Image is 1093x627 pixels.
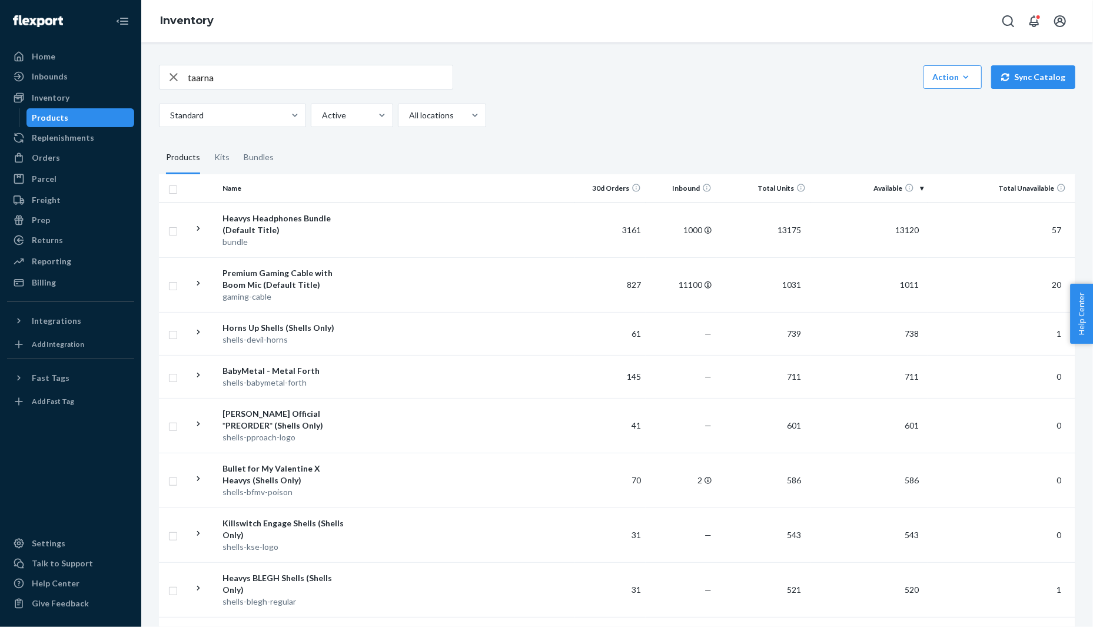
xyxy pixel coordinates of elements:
[7,148,134,167] a: Orders
[32,132,94,144] div: Replenishments
[900,371,923,381] span: 711
[32,112,69,124] div: Products
[7,170,134,188] a: Parcel
[169,110,170,121] input: Standard
[705,585,712,595] span: —
[1052,475,1066,485] span: 0
[222,463,345,486] div: Bullet for My Valentine X Heavys (Shells Only)
[782,475,806,485] span: 586
[575,257,646,312] td: 827
[32,234,63,246] div: Returns
[7,191,134,210] a: Freight
[810,174,928,203] th: Available
[782,420,806,430] span: 601
[32,152,60,164] div: Orders
[1052,329,1066,339] span: 1
[32,598,89,609] div: Give Feedback
[222,408,345,432] div: [PERSON_NAME] Official *PREORDER* (Shells Only)
[1052,585,1066,595] span: 1
[996,9,1020,33] button: Open Search Box
[32,578,79,589] div: Help Center
[928,174,1075,203] th: Total Unavailable
[900,475,923,485] span: 586
[900,420,923,430] span: 601
[575,203,646,257] td: 3161
[222,267,345,291] div: Premium Gaming Cable with Boom Mic (Default Title)
[166,141,200,174] div: Products
[32,538,65,549] div: Settings
[575,562,646,617] td: 31
[222,334,345,346] div: shells-devil-horns
[7,252,134,271] a: Reporting
[32,256,71,267] div: Reporting
[222,432,345,443] div: shells-pproach-logo
[773,225,806,235] span: 13175
[222,213,345,236] div: Heavys Headphones Bundle (Default Title)
[705,371,712,381] span: —
[214,141,230,174] div: Kits
[7,273,134,292] a: Billing
[7,392,134,411] a: Add Fast Tag
[646,203,716,257] td: 1000
[705,329,712,339] span: —
[32,372,69,384] div: Fast Tags
[891,225,923,235] span: 13120
[222,596,345,608] div: shells-blegh-regular
[321,110,322,121] input: Active
[32,194,61,206] div: Freight
[646,257,716,312] td: 11100
[7,554,134,573] a: Talk to Support
[32,277,56,288] div: Billing
[1052,530,1066,540] span: 0
[7,47,134,66] a: Home
[646,174,716,203] th: Inbound
[160,14,214,27] a: Inventory
[1052,420,1066,430] span: 0
[900,530,923,540] span: 543
[32,339,84,349] div: Add Integration
[218,174,350,203] th: Name
[7,67,134,86] a: Inbounds
[705,530,712,540] span: —
[705,420,712,430] span: —
[1022,9,1046,33] button: Open notifications
[222,541,345,553] div: shells-kse-logo
[778,280,806,290] span: 1031
[7,211,134,230] a: Prep
[151,4,223,38] ol: breadcrumbs
[1047,225,1066,235] span: 57
[716,174,810,203] th: Total Units
[7,369,134,387] button: Fast Tags
[222,322,345,334] div: Horns Up Shells (Shells Only)
[222,572,345,596] div: Heavys BLEGH Shells (Shells Only)
[7,88,134,107] a: Inventory
[1070,284,1093,344] button: Help Center
[1052,371,1066,381] span: 0
[222,517,345,541] div: Killswitch Engage Shells (Shells Only)
[32,71,68,82] div: Inbounds
[1048,9,1072,33] button: Open account menu
[782,530,806,540] span: 543
[7,335,134,354] a: Add Integration
[32,558,93,569] div: Talk to Support
[900,329,923,339] span: 738
[188,65,453,89] input: Search inventory by name or sku
[991,65,1075,89] button: Sync Catalog
[900,585,923,595] span: 520
[32,315,81,327] div: Integrations
[932,71,973,83] div: Action
[222,377,345,389] div: shells-babymetal-forth
[575,398,646,453] td: 41
[32,92,69,104] div: Inventory
[32,51,55,62] div: Home
[7,311,134,330] button: Integrations
[923,65,982,89] button: Action
[1047,280,1066,290] span: 20
[7,574,134,593] a: Help Center
[782,371,806,381] span: 711
[575,312,646,355] td: 61
[782,329,806,339] span: 739
[222,365,345,377] div: BabyMetal - Metal Forth
[895,280,923,290] span: 1011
